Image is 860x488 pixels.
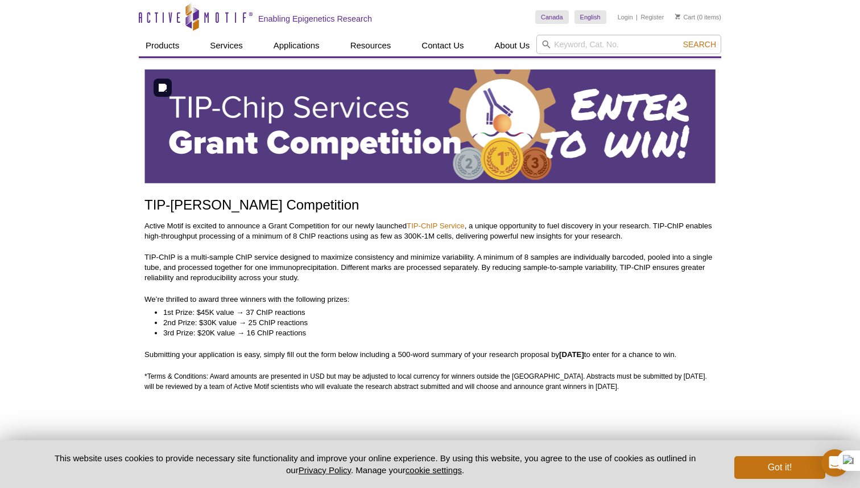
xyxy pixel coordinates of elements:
[640,13,664,21] a: Register
[415,35,470,56] a: Contact Us
[618,13,633,21] a: Login
[144,221,716,241] p: Active Motif is excited to announce a Grant Competition for our newly launched , a unique opportu...
[139,35,186,56] a: Products
[144,294,716,305] p: We’re thrilled to award three winners with the following prizes:
[267,35,326,56] a: Applications
[574,10,606,24] a: English
[299,465,351,475] a: Privacy Policy
[559,350,584,359] strong: [DATE]
[144,252,716,283] p: TIP-ChIP is a multi-sample ChIP service designed to maximize consistency and minimize variability...
[163,307,704,318] li: 1st Prize: $45K value → 37 ChIP reactions
[675,14,680,19] img: Your Cart
[203,35,250,56] a: Services
[258,14,372,24] h2: Enabling Epigenetics Research
[535,10,569,24] a: Canada
[163,328,704,338] li: 3rd Prize: $20K value → 16 ChIP reactions
[144,371,716,392] p: *Terms & Conditions: Award amounts are presented in USD but may be adjusted to local currency for...
[536,35,721,54] input: Keyword, Cat. No.
[675,10,721,24] li: (0 items)
[488,35,537,56] a: About Us
[636,10,638,24] li: |
[821,449,849,477] div: Open Intercom Messenger
[683,40,716,49] span: Search
[144,198,716,214] h1: TIP-[PERSON_NAME] Competition
[344,35,398,56] a: Resources
[407,222,465,230] a: TIP-ChIP Service
[406,465,462,475] button: cookie settings
[163,318,704,328] li: 2nd Prize: $30K value → 25 ChIP reactions
[35,452,716,476] p: This website uses cookies to provide necessary site functionality and improve your online experie...
[675,13,695,21] a: Cart
[734,456,825,479] button: Got it!
[144,350,716,360] p: Submitting your application is easy, simply fill out the form below including a 500-word summary ...
[680,39,720,50] button: Search
[144,69,716,183] img: Active Motif TIP-ChIP Services Grant Competition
